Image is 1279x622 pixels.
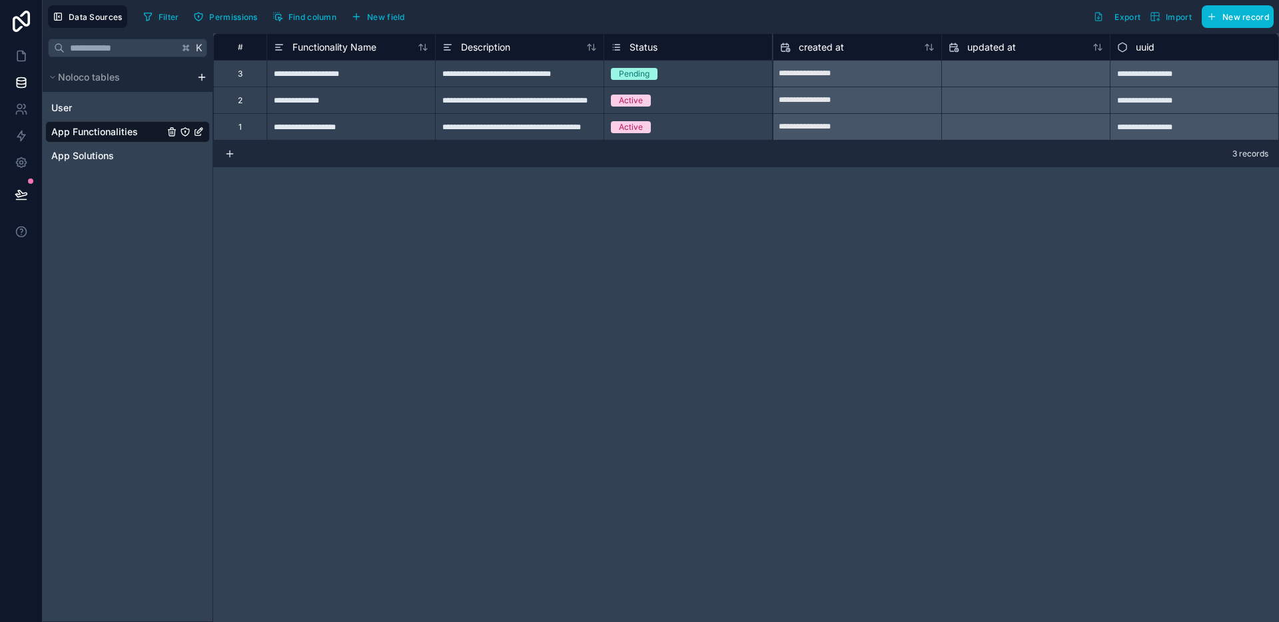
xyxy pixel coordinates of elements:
[367,12,405,22] span: New field
[630,41,657,54] span: Status
[224,42,256,52] div: #
[292,41,376,54] span: Functionality Name
[48,5,127,28] button: Data Sources
[238,69,242,79] div: 3
[1166,12,1192,22] span: Import
[1232,149,1268,159] span: 3 records
[238,95,242,106] div: 2
[619,68,649,80] div: Pending
[619,121,643,133] div: Active
[189,7,262,27] button: Permissions
[1114,12,1140,22] span: Export
[799,41,844,54] span: created at
[209,12,257,22] span: Permissions
[195,43,204,53] span: K
[288,12,336,22] span: Find column
[346,7,410,27] button: New field
[461,41,510,54] span: Description
[138,7,184,27] button: Filter
[967,41,1016,54] span: updated at
[1088,5,1145,28] button: Export
[1145,5,1196,28] button: Import
[159,12,179,22] span: Filter
[1222,12,1269,22] span: New record
[619,95,643,107] div: Active
[268,7,341,27] button: Find column
[69,12,123,22] span: Data Sources
[189,7,267,27] a: Permissions
[1202,5,1274,28] button: New record
[1196,5,1274,28] a: New record
[1136,41,1154,54] span: uuid
[238,122,242,133] div: 1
